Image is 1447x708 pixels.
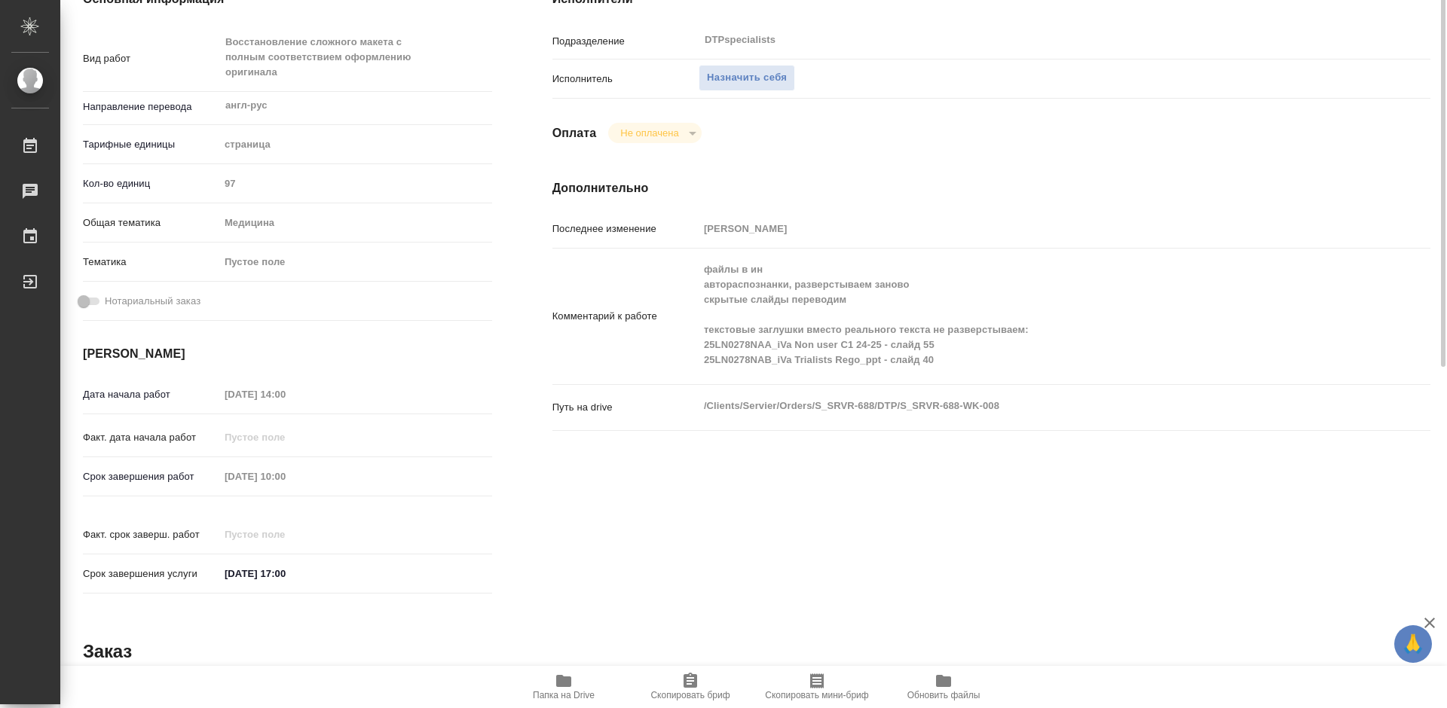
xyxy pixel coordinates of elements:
[219,426,351,448] input: Пустое поле
[105,294,200,309] span: Нотариальный заказ
[83,51,219,66] p: Вид работ
[83,469,219,484] p: Срок завершения работ
[219,132,492,157] div: страница
[552,221,699,237] p: Последнее изменение
[552,400,699,415] p: Путь на drive
[699,65,795,91] button: Назначить себя
[608,123,701,143] div: Не оплачена
[650,690,730,700] span: Скопировать бриф
[83,527,219,542] p: Факт. срок заверш. работ
[754,666,880,708] button: Скопировать мини-бриф
[83,255,219,270] p: Тематика
[533,690,595,700] span: Папка на Drive
[225,255,474,270] div: Пустое поле
[219,172,492,194] input: Пустое поле
[83,345,492,363] h4: [PERSON_NAME]
[552,72,699,87] p: Исполнитель
[83,215,219,230] p: Общая тематика
[219,210,492,236] div: Медицина
[880,666,1007,708] button: Обновить файлы
[1400,628,1426,660] span: 🙏
[83,176,219,191] p: Кол-во единиц
[83,639,132,664] h2: Заказ
[616,127,683,139] button: Не оплачена
[707,69,787,87] span: Назначить себя
[83,566,219,581] p: Срок завершения услуги
[219,523,351,545] input: Пустое поле
[219,563,351,584] input: ✎ Введи что-нибудь
[907,690,980,700] span: Обновить файлы
[219,465,351,487] input: Пустое поле
[699,257,1357,373] textarea: файлы в ин автораспознанки, разверстываем заново скрытые слайды переводим текстовые заглушки вмес...
[699,393,1357,419] textarea: /Clients/Servier/Orders/S_SRVR-688/DTP/S_SRVR-688-WK-008
[552,179,1430,197] h4: Дополнительно
[552,124,597,142] h4: Оплата
[552,309,699,324] p: Комментарий к работе
[552,34,699,49] p: Подразделение
[1394,625,1432,663] button: 🙏
[83,137,219,152] p: Тарифные единицы
[83,99,219,114] p: Направление перевода
[699,218,1357,240] input: Пустое поле
[83,387,219,402] p: Дата начала работ
[500,666,627,708] button: Папка на Drive
[765,690,868,700] span: Скопировать мини-бриф
[219,249,492,275] div: Пустое поле
[627,666,754,708] button: Скопировать бриф
[83,430,219,445] p: Факт. дата начала работ
[219,383,351,405] input: Пустое поле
